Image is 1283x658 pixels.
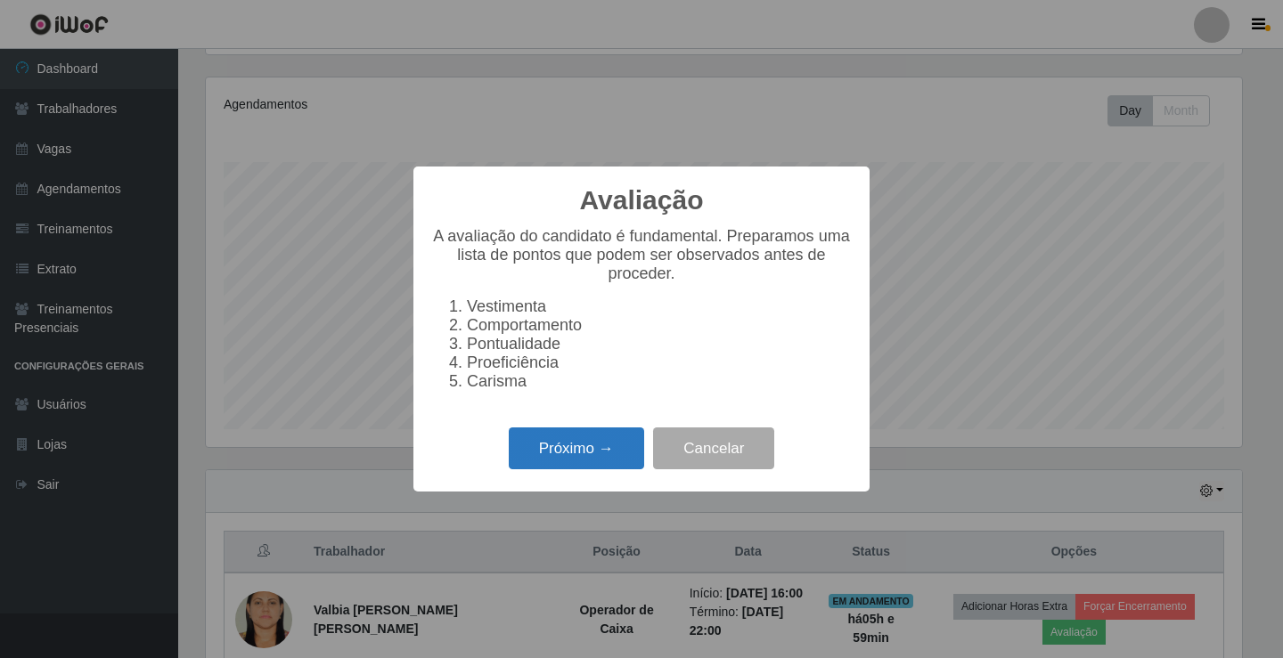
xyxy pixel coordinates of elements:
li: Proeficiência [467,353,852,372]
p: A avaliação do candidato é fundamental. Preparamos uma lista de pontos que podem ser observados a... [431,227,852,283]
li: Carisma [467,372,852,391]
button: Próximo → [509,427,644,469]
li: Pontualidade [467,335,852,353]
li: Comportamento [467,316,852,335]
h2: Avaliação [580,184,704,216]
li: Vestimenta [467,297,852,316]
button: Cancelar [653,427,774,469]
